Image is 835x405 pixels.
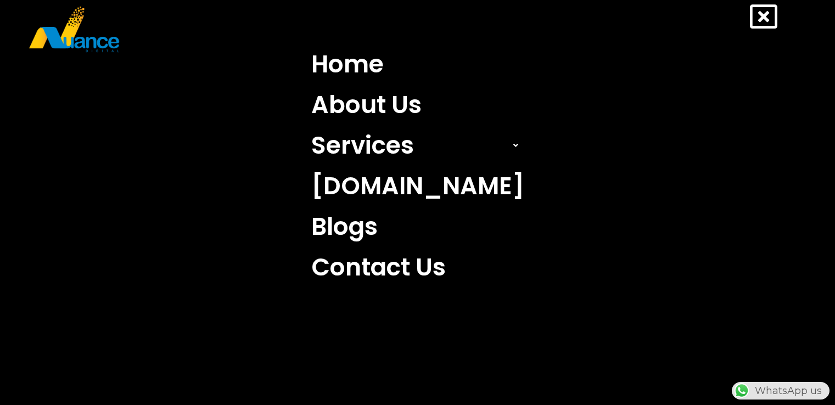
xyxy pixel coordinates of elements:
a: Services [303,125,533,166]
div: WhatsApp us [732,382,830,400]
a: About Us [303,85,533,125]
a: nuance-qatar_logo [28,5,412,53]
img: nuance-qatar_logo [28,5,120,53]
a: WhatsAppWhatsApp us [732,385,830,397]
a: Contact Us [303,247,533,288]
a: [DOMAIN_NAME] [303,166,533,206]
img: WhatsApp [733,382,750,400]
a: Home [303,44,533,85]
a: Blogs [303,206,533,247]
